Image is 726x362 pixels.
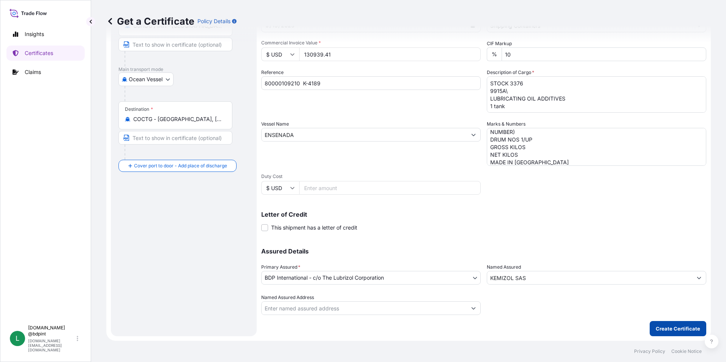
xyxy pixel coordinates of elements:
[118,66,249,72] p: Main transport mode
[271,224,357,231] span: This shipment has a letter of credit
[28,325,75,337] p: [DOMAIN_NAME] @bdpint
[692,271,706,285] button: Show suggestions
[28,338,75,352] p: [DOMAIN_NAME][EMAIL_ADDRESS][DOMAIN_NAME]
[6,27,85,42] a: Insights
[656,325,700,332] p: Create Certificate
[671,348,702,354] a: Cookie Notice
[261,76,481,90] input: Enter booking reference
[467,128,480,142] button: Show suggestions
[16,335,19,342] span: L
[261,294,314,301] label: Named Assured Address
[467,301,480,315] button: Show suggestions
[118,160,237,172] button: Cover port to door - Add place of discharge
[487,69,534,76] label: Description of Cargo
[487,120,526,128] label: Marks & Numbers
[487,40,512,47] label: CIF Markup
[261,248,706,254] p: Assured Details
[261,271,481,285] button: BDP International - c/o The Lubrizol Corporation
[261,69,284,76] label: Reference
[261,120,289,128] label: Vessel Name
[502,47,706,61] input: Enter percentage between 0 and 24%
[118,72,174,86] button: Select transport
[262,301,467,315] input: Named Assured Address
[129,76,163,83] span: Ocean Vessel
[261,40,481,46] span: Commercial Invoice Value
[134,162,227,170] span: Cover port to door - Add place of discharge
[25,49,53,57] p: Certificates
[106,15,194,27] p: Get a Certificate
[634,348,665,354] a: Privacy Policy
[650,321,706,336] button: Create Certificate
[487,47,502,61] div: %
[118,38,232,51] input: Text to appear on certificate
[261,173,481,179] span: Duty Cost
[261,211,706,217] p: Letter of Credit
[118,131,232,145] input: Text to appear on certificate
[6,46,85,61] a: Certificates
[125,106,153,112] div: Destination
[6,65,85,80] a: Claims
[133,115,223,123] input: Destination
[262,128,467,142] input: Type to search vessel name or IMO
[197,17,230,25] p: Policy Details
[265,274,384,282] span: BDP International - c/o The Lubrizol Corporation
[299,181,481,195] input: Enter amount
[25,68,41,76] p: Claims
[261,263,300,271] span: Primary Assured
[25,30,44,38] p: Insights
[487,263,521,271] label: Named Assured
[299,47,481,61] input: Enter amount
[487,271,692,285] input: Assured Name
